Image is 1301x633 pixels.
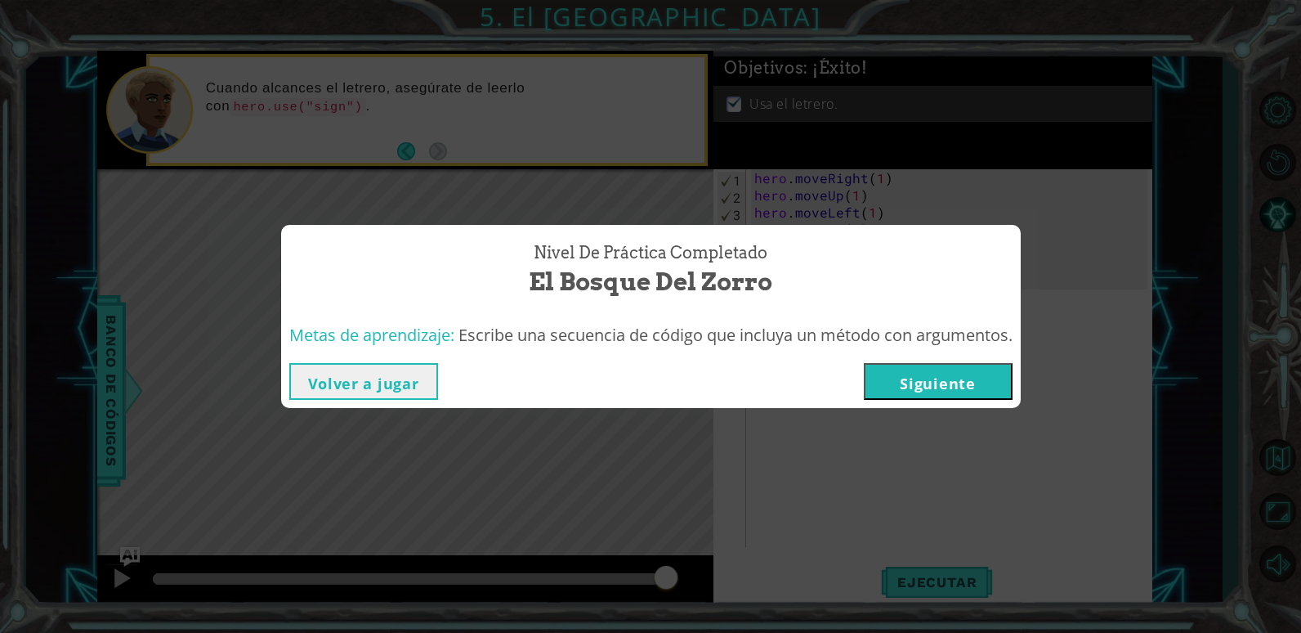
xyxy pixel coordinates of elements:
button: Siguiente [864,363,1013,400]
span: Escribe una secuencia de código que incluya un método con argumentos. [458,324,1013,346]
span: Metas de aprendizaje: [289,324,454,346]
span: El Bosque del Zorro [529,264,772,299]
span: Nivel de práctica Completado [534,241,767,265]
button: Volver a jugar [289,363,438,400]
